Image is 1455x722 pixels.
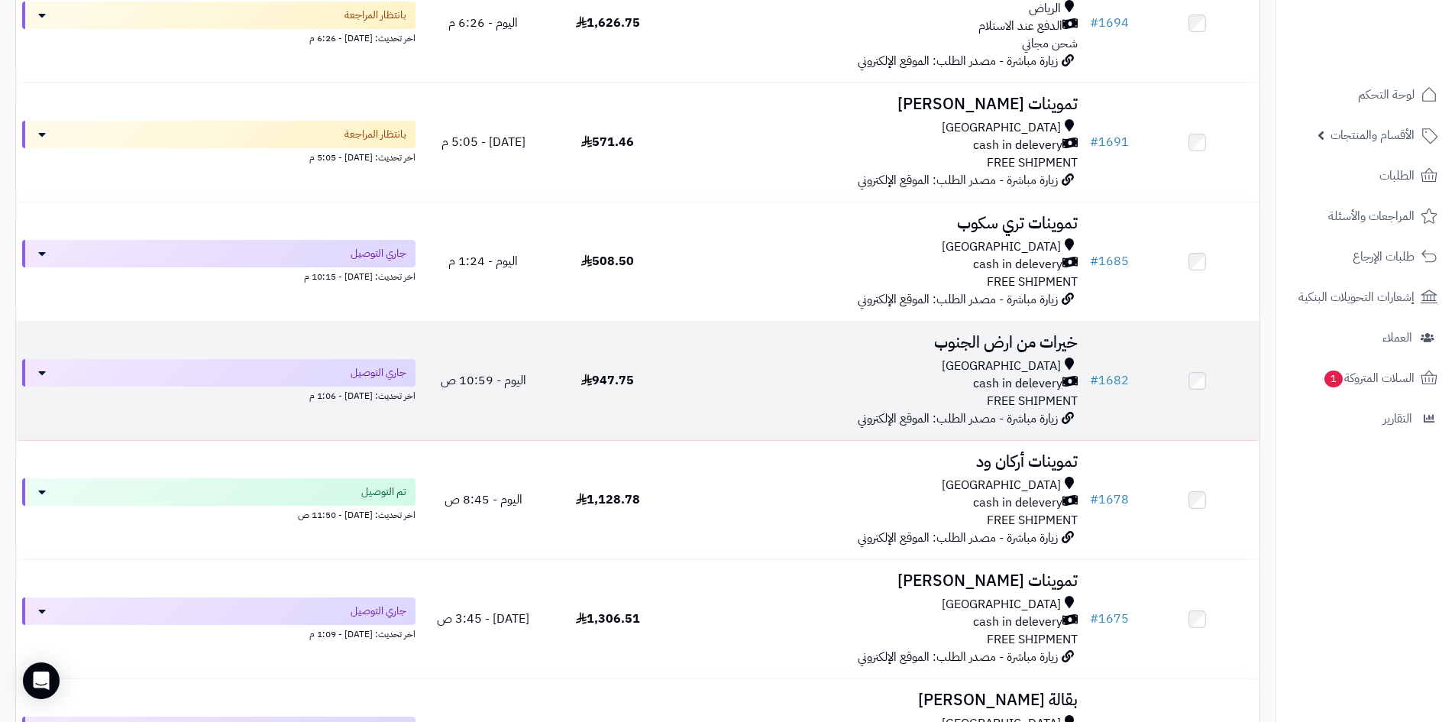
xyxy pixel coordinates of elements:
a: السلات المتروكة1 [1285,360,1446,397]
div: اخر تحديث: [DATE] - 5:05 م [22,148,415,164]
a: التقارير [1285,400,1446,437]
img: logo-2.png [1351,39,1440,71]
span: زيارة مباشرة - مصدر الطلب: الموقع الإلكتروني [858,410,1058,428]
span: اليوم - 1:24 م [448,252,518,270]
div: اخر تحديث: [DATE] - 1:06 م [22,387,415,403]
span: # [1090,371,1098,390]
span: 1 [1324,371,1343,387]
a: إشعارات التحويلات البنكية [1285,279,1446,316]
a: العملاء [1285,319,1446,356]
span: cash in delevery [973,375,1062,393]
span: [GEOGRAPHIC_DATA] [942,238,1061,256]
span: [GEOGRAPHIC_DATA] [942,477,1061,494]
span: زيارة مباشرة - مصدر الطلب: الموقع الإلكتروني [858,529,1058,547]
span: 508.50 [581,252,634,270]
span: 947.75 [581,371,634,390]
span: جاري التوصيل [351,604,406,619]
h3: تموينات [PERSON_NAME] [676,96,1078,113]
a: #1675 [1090,610,1129,628]
div: اخر تحديث: [DATE] - 11:50 ص [22,506,415,522]
span: إشعارات التحويلات البنكية [1298,287,1415,308]
span: شحن مجاني [1022,34,1078,53]
span: cash in delevery [973,256,1062,274]
span: زيارة مباشرة - مصدر الطلب: الموقع الإلكتروني [858,290,1058,309]
span: 1,626.75 [576,14,640,32]
span: [DATE] - 5:05 م [441,133,525,151]
h3: تموينات تري سكوب [676,215,1078,232]
div: اخر تحديث: [DATE] - 1:09 م [22,625,415,641]
h3: تموينات [PERSON_NAME] [676,572,1078,590]
span: FREE SHIPMENT [987,511,1078,529]
span: FREE SHIPMENT [987,392,1078,410]
span: [DATE] - 3:45 ص [437,610,529,628]
h3: خيرات من ارض الجنوب [676,334,1078,351]
a: #1678 [1090,491,1129,509]
span: الدفع عند الاستلام [978,18,1062,35]
h3: بقالة [PERSON_NAME] [676,691,1078,709]
span: # [1090,14,1098,32]
span: FREE SHIPMENT [987,273,1078,291]
span: FREE SHIPMENT [987,630,1078,649]
span: تم التوصيل [361,484,406,500]
span: جاري التوصيل [351,365,406,380]
span: cash in delevery [973,614,1062,631]
span: اليوم - 8:45 ص [445,491,522,509]
span: لوحة التحكم [1358,84,1415,105]
span: زيارة مباشرة - مصدر الطلب: الموقع الإلكتروني [858,648,1058,666]
span: [GEOGRAPHIC_DATA] [942,119,1061,137]
a: #1682 [1090,371,1129,390]
span: 1,128.78 [576,491,640,509]
span: المراجعات والأسئلة [1328,206,1415,227]
span: الأقسام والمنتجات [1331,125,1415,146]
div: اخر تحديث: [DATE] - 10:15 م [22,267,415,283]
span: الطلبات [1379,165,1415,186]
span: # [1090,610,1098,628]
span: cash in delevery [973,137,1062,154]
a: لوحة التحكم [1285,76,1446,113]
div: اخر تحديث: [DATE] - 6:26 م [22,29,415,45]
h3: تموينات أركان ود [676,453,1078,471]
a: الطلبات [1285,157,1446,194]
span: طلبات الإرجاع [1353,246,1415,267]
span: العملاء [1382,327,1412,348]
span: 571.46 [581,133,634,151]
span: زيارة مباشرة - مصدر الطلب: الموقع الإلكتروني [858,171,1058,189]
span: cash in delevery [973,494,1062,512]
span: # [1090,491,1098,509]
span: # [1090,133,1098,151]
a: #1691 [1090,133,1129,151]
span: التقارير [1383,408,1412,429]
span: زيارة مباشرة - مصدر الطلب: الموقع الإلكتروني [858,52,1058,70]
span: 1,306.51 [576,610,640,628]
span: اليوم - 6:26 م [448,14,518,32]
span: السلات المتروكة [1323,367,1415,389]
span: بانتظار المراجعة [344,8,406,23]
span: [GEOGRAPHIC_DATA] [942,358,1061,375]
span: جاري التوصيل [351,246,406,261]
a: المراجعات والأسئلة [1285,198,1446,235]
a: #1694 [1090,14,1129,32]
span: # [1090,252,1098,270]
div: Open Intercom Messenger [23,662,60,699]
a: طلبات الإرجاع [1285,238,1446,275]
span: بانتظار المراجعة [344,127,406,142]
span: اليوم - 10:59 ص [441,371,526,390]
span: FREE SHIPMENT [987,154,1078,172]
span: [GEOGRAPHIC_DATA] [942,596,1061,614]
a: #1685 [1090,252,1129,270]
